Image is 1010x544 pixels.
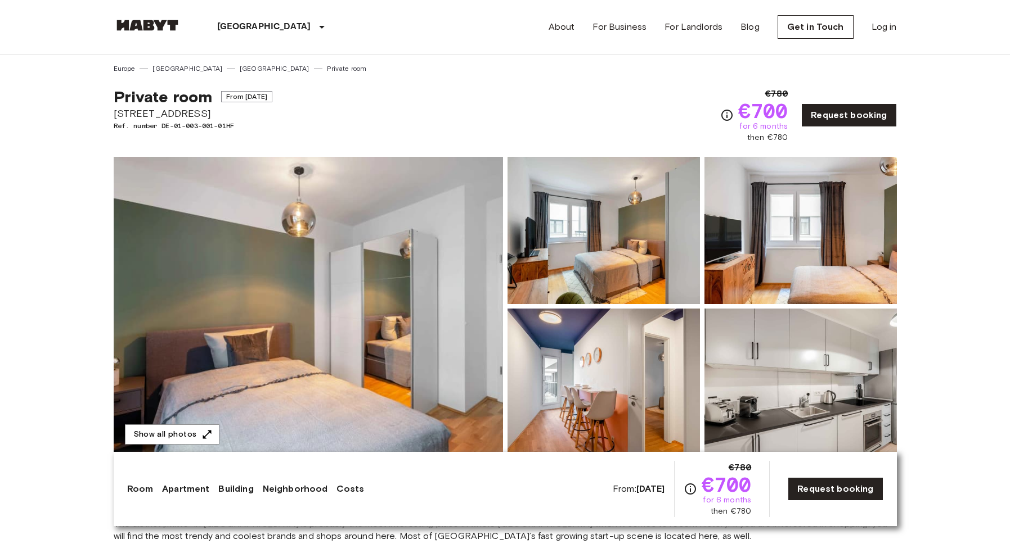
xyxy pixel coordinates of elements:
span: €700 [738,101,788,121]
a: Room [127,482,154,496]
span: The district „Mitte“ in [GEOGRAPHIC_DATA] is probably the most interesting place in whole [GEOGRA... [114,518,897,542]
span: for 6 months [703,495,751,506]
button: Show all photos [125,424,219,445]
a: Neighborhood [263,482,328,496]
svg: Check cost overview for full price breakdown. Please note that discounts apply to new joiners onl... [720,108,734,122]
a: Request booking [801,103,896,127]
svg: Check cost overview for full price breakdown. Please note that discounts apply to new joiners onl... [684,482,697,496]
a: [GEOGRAPHIC_DATA] [152,64,222,74]
a: Europe [114,64,136,74]
img: Picture of unit DE-01-003-001-01HF [508,157,700,304]
a: Request booking [788,477,883,501]
img: Picture of unit DE-01-003-001-01HF [704,309,897,456]
a: Costs [336,482,364,496]
span: for 6 months [739,121,788,132]
span: Private room [114,87,213,106]
a: Log in [872,20,897,34]
img: Habyt [114,20,181,31]
a: [GEOGRAPHIC_DATA] [240,64,309,74]
span: Ref. number DE-01-003-001-01HF [114,121,272,131]
img: Marketing picture of unit DE-01-003-001-01HF [114,157,503,456]
span: From: [613,483,665,495]
img: Picture of unit DE-01-003-001-01HF [508,309,700,456]
span: [STREET_ADDRESS] [114,106,272,121]
span: From [DATE] [221,91,272,102]
a: About [549,20,575,34]
a: Building [218,482,253,496]
a: Apartment [162,482,209,496]
a: Private room [327,64,367,74]
a: Blog [740,20,760,34]
a: For Landlords [665,20,722,34]
span: €780 [765,87,788,101]
p: [GEOGRAPHIC_DATA] [217,20,311,34]
span: then €780 [711,506,751,517]
span: €780 [729,461,752,474]
img: Picture of unit DE-01-003-001-01HF [704,157,897,304]
a: For Business [592,20,647,34]
a: Get in Touch [778,15,854,39]
b: [DATE] [636,483,665,494]
span: €700 [702,474,752,495]
span: then €780 [747,132,788,143]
